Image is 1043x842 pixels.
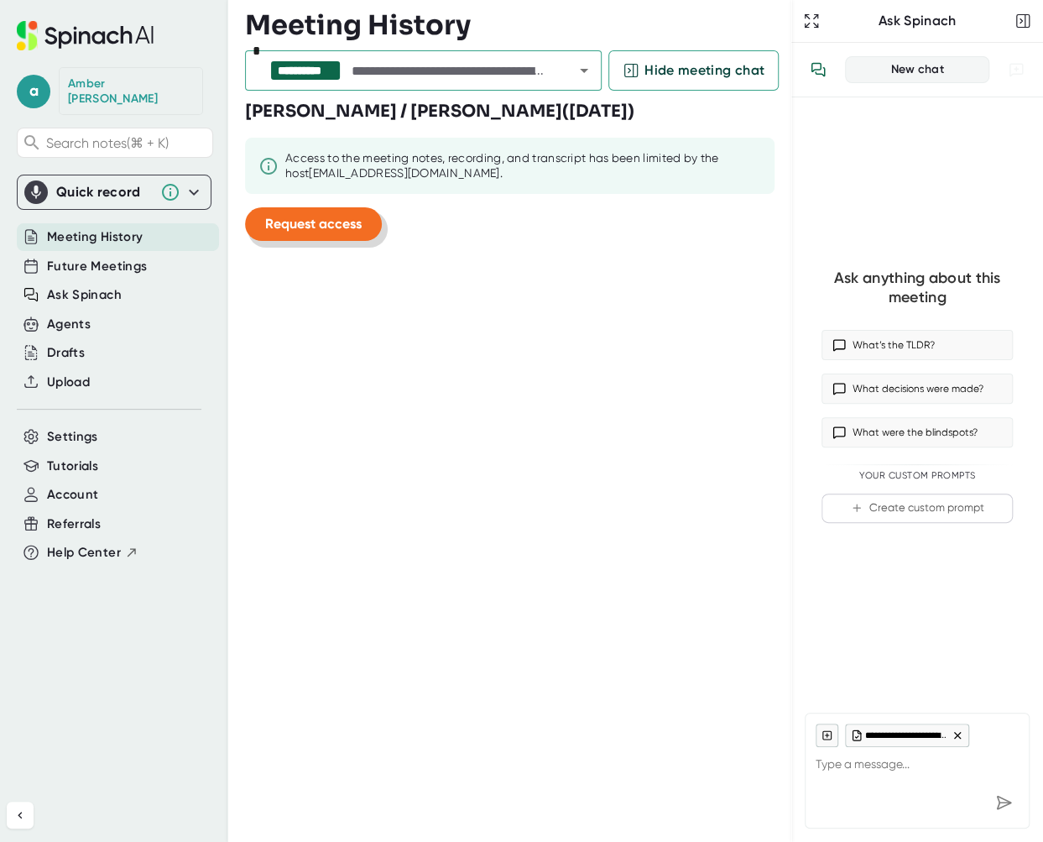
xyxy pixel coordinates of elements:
div: Quick record [24,175,204,209]
button: What decisions were made? [821,374,1013,404]
div: Ask Spinach [823,13,1011,29]
span: Hide meeting chat [644,60,764,81]
button: What were the blindspots? [821,417,1013,447]
span: a [17,75,50,108]
button: Settings [47,427,98,447]
button: Request access [245,207,382,241]
div: Your Custom Prompts [821,470,1013,482]
button: Collapse sidebar [7,802,34,829]
button: Create custom prompt [821,494,1013,523]
button: Help Center [47,543,138,562]
button: Account [47,485,98,505]
button: Close conversation sidebar [1011,9,1035,33]
div: Send message [988,787,1019,818]
button: Expand to Ask Spinach page [800,9,823,33]
button: Agents [47,315,91,334]
button: Meeting History [47,227,143,247]
div: Access to the meeting notes, recording, and transcript has been limited by the host [EMAIL_ADDRES... [285,151,761,180]
button: Referrals [47,515,101,534]
h3: Meeting History [245,9,471,41]
div: Quick record [56,184,152,201]
button: Upload [47,373,90,392]
h3: [PERSON_NAME] / [PERSON_NAME] ( [DATE] ) [245,99,634,124]
span: Search notes (⌘ + K) [46,135,208,151]
button: View conversation history [801,53,835,86]
div: Ask anything about this meeting [821,269,1013,306]
button: What’s the TLDR? [821,330,1013,360]
button: Hide meeting chat [608,50,779,91]
button: Future Meetings [47,257,147,276]
button: Tutorials [47,457,98,476]
div: Amber Berry [68,76,194,106]
div: New chat [856,62,978,77]
button: Open [572,59,596,82]
span: Request access [265,216,362,232]
button: Drafts [47,343,85,363]
span: Help Center [47,543,121,562]
button: Ask Spinach [47,285,122,305]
